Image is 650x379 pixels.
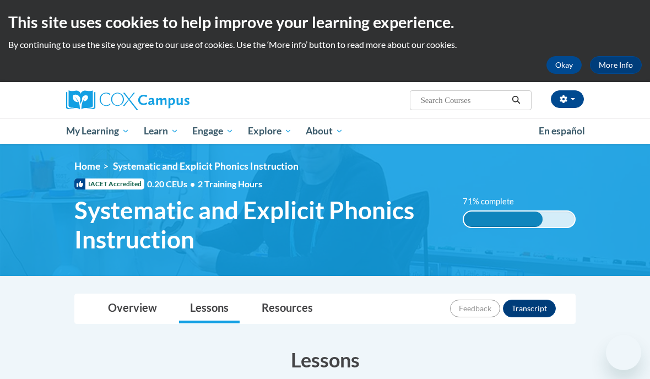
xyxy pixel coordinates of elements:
a: About [299,118,351,144]
span: About [306,124,343,138]
h2: This site uses cookies to help improve your learning experience. [8,11,642,33]
span: Learn [144,124,178,138]
a: Overview [97,294,168,323]
button: Okay [546,56,582,74]
div: 71% complete [464,212,543,227]
button: Search [508,94,524,107]
span: Systematic and Explicit Phonics Instruction [113,160,299,172]
a: Resources [251,294,324,323]
div: Main menu [58,118,592,144]
button: Feedback [450,300,500,317]
a: Home [74,160,100,172]
span: • [190,178,195,189]
label: 71% complete [463,196,526,208]
span: 0.20 CEUs [147,178,198,190]
a: More Info [590,56,642,74]
a: En español [532,120,592,143]
a: Cox Campus [66,90,227,110]
button: Account Settings [551,90,584,108]
input: Search Courses [420,94,508,107]
span: Systematic and Explicit Phonics Instruction [74,196,446,254]
h3: Lessons [74,346,576,373]
a: Lessons [179,294,240,323]
a: Engage [185,118,241,144]
a: My Learning [59,118,137,144]
a: Learn [137,118,186,144]
button: Transcript [503,300,556,317]
span: Explore [248,124,292,138]
iframe: Button to launch messaging window [606,335,641,370]
span: IACET Accredited [74,178,144,189]
img: Cox Campus [66,90,189,110]
span: My Learning [66,124,129,138]
span: En español [539,125,585,137]
span: Engage [192,124,234,138]
a: Explore [241,118,299,144]
p: By continuing to use the site you agree to our use of cookies. Use the ‘More info’ button to read... [8,39,642,51]
span: 2 Training Hours [198,178,262,189]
